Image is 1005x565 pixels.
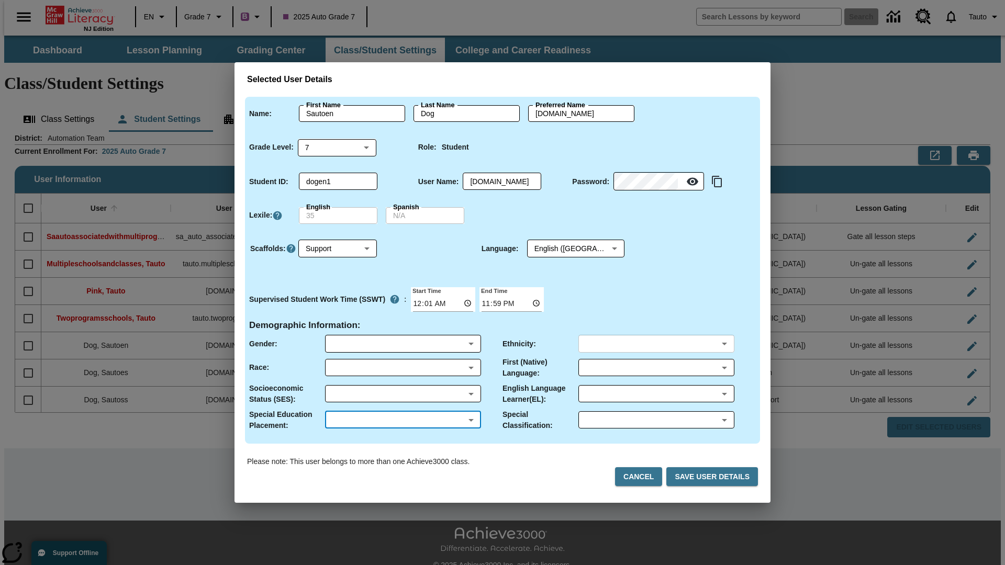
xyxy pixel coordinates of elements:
[527,240,624,257] div: English ([GEOGRAPHIC_DATA])
[299,173,377,190] div: Student ID
[249,409,325,431] p: Special Education Placement :
[306,100,341,110] label: First Name
[298,139,376,156] div: Grade Level
[249,294,385,305] p: Supervised Student Work Time (SSWT)
[421,100,454,110] label: Last Name
[249,108,272,119] p: Name :
[682,171,703,192] button: Reveal Password
[249,338,277,349] p: Gender :
[249,176,288,187] p: Student ID :
[249,362,269,373] p: Race :
[247,75,758,85] h3: Selected User Details
[502,357,578,379] p: First (Native) Language :
[613,173,704,190] div: Password
[572,176,609,187] p: Password :
[527,240,624,257] div: Language
[249,290,407,309] div: :
[708,173,726,190] button: Copy text to clipboard
[272,210,283,221] a: Click here to know more about Lexiles, Will open in new tab
[298,240,377,257] div: Support
[502,383,578,405] p: English Language Learner(EL) :
[249,210,272,221] p: Lexile :
[249,383,325,405] p: Socioeconomic Status (SES) :
[442,142,469,153] p: Student
[250,243,286,254] p: Scaffolds :
[418,142,437,153] p: Role :
[298,240,377,257] div: Scaffolds
[249,320,361,331] h4: Demographic Information :
[535,100,585,110] label: Preferred Name
[502,409,578,431] p: Special Classification :
[385,290,404,309] button: Supervised Student Work Time is the timeframe when students can take LevelSet and when lessons ar...
[249,142,294,153] p: Grade Level :
[393,202,419,212] label: Spanish
[411,286,441,295] label: Start Time
[247,456,470,467] p: Please note: This user belongs to more than one Achieve3000 class.
[502,338,536,349] p: Ethnicity :
[306,202,330,212] label: English
[298,139,376,156] div: 7
[482,243,519,254] p: Language :
[286,243,296,254] button: Click here to know more about Scaffolds
[615,467,662,487] button: Cancel
[666,467,758,487] button: Save User Details
[479,286,507,295] label: End Time
[463,173,541,190] div: User Name
[418,176,459,187] p: User Name :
